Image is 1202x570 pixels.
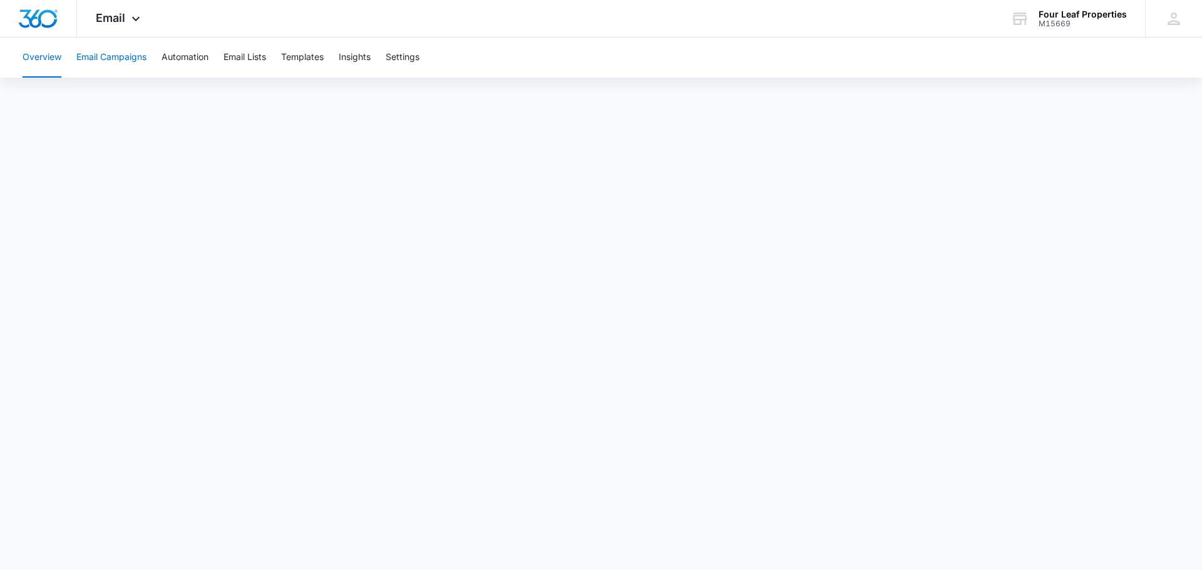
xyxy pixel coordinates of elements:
[223,38,266,78] button: Email Lists
[281,38,324,78] button: Templates
[1039,9,1127,19] div: account name
[76,38,146,78] button: Email Campaigns
[1039,19,1127,28] div: account id
[162,38,208,78] button: Automation
[23,38,61,78] button: Overview
[96,11,125,24] span: Email
[339,38,371,78] button: Insights
[386,38,419,78] button: Settings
